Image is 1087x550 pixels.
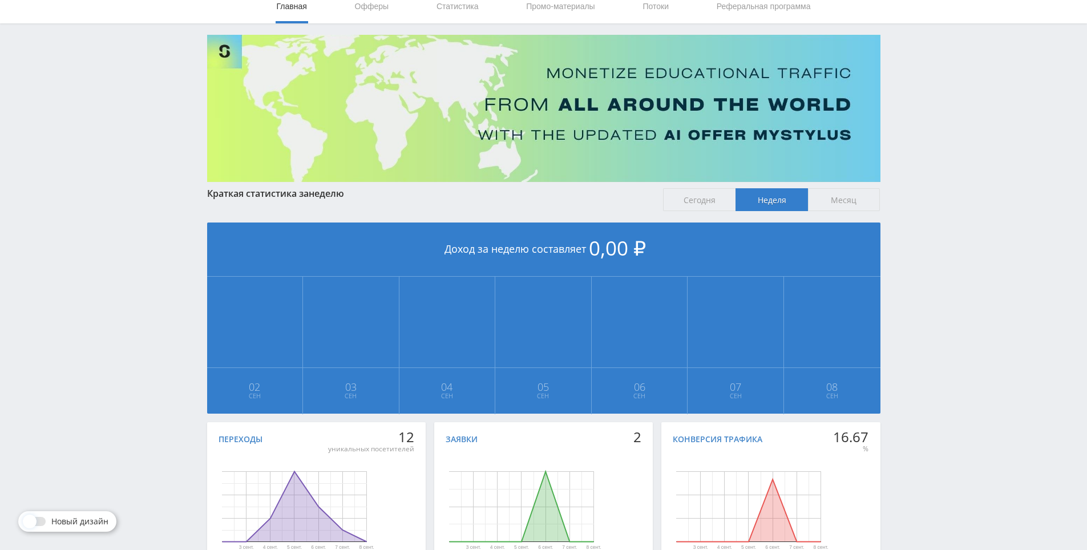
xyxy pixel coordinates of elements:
div: Заявки [446,435,478,444]
span: 08 [785,382,880,391]
span: Сен [496,391,591,401]
span: Сен [688,391,783,401]
div: 2 [633,429,641,445]
span: 05 [496,382,591,391]
div: Доход за неделю составляет [207,223,880,277]
span: Сен [592,391,687,401]
span: 02 [208,382,302,391]
span: Неделя [736,188,808,211]
span: 07 [688,382,783,391]
div: Конверсия трафика [673,435,762,444]
span: Сен [785,391,880,401]
span: Сен [304,391,398,401]
div: уникальных посетителей [328,444,414,454]
span: 03 [304,382,398,391]
span: 0,00 ₽ [589,234,646,261]
span: 06 [592,382,687,391]
span: Месяц [808,188,880,211]
span: Сегодня [663,188,736,211]
span: Сен [400,391,495,401]
span: Сен [208,391,302,401]
span: неделю [309,187,344,200]
div: Переходы [219,435,262,444]
img: Banner [207,35,880,182]
div: % [833,444,868,454]
div: 16.67 [833,429,868,445]
div: 12 [328,429,414,445]
span: Новый дизайн [51,517,108,526]
span: 04 [400,382,495,391]
div: Краткая статистика за [207,188,652,199]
